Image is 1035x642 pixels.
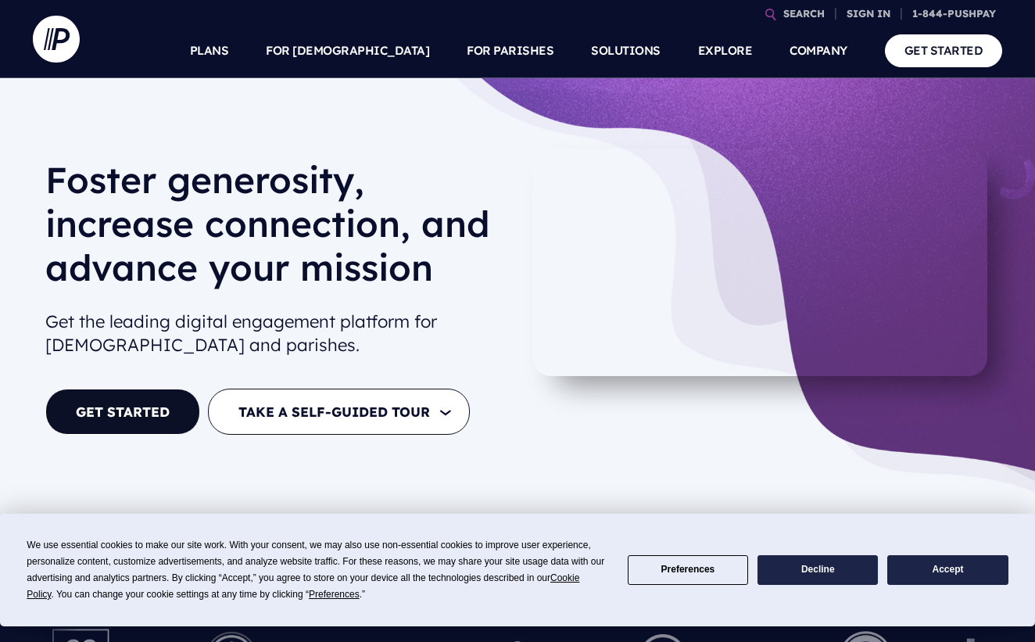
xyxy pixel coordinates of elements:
a: PLANS [190,23,229,78]
div: We use essential cookies to make our site work. With your consent, we may also use non-essential ... [27,537,608,603]
a: COMPANY [790,23,847,78]
a: GET STARTED [45,389,200,435]
a: SOLUTIONS [591,23,661,78]
button: Decline [757,555,878,586]
a: FOR PARISHES [467,23,553,78]
a: GET STARTED [885,34,1003,66]
button: TAKE A SELF-GUIDED TOUR [208,389,470,435]
button: Preferences [628,555,748,586]
span: Preferences [309,589,360,600]
button: Accept [887,555,1008,586]
a: FOR [DEMOGRAPHIC_DATA] [266,23,429,78]
h1: Foster generosity, increase connection, and advance your mission [45,158,505,302]
a: EXPLORE [698,23,753,78]
h2: Get the leading digital engagement platform for [DEMOGRAPHIC_DATA] and parishes. [45,303,505,364]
